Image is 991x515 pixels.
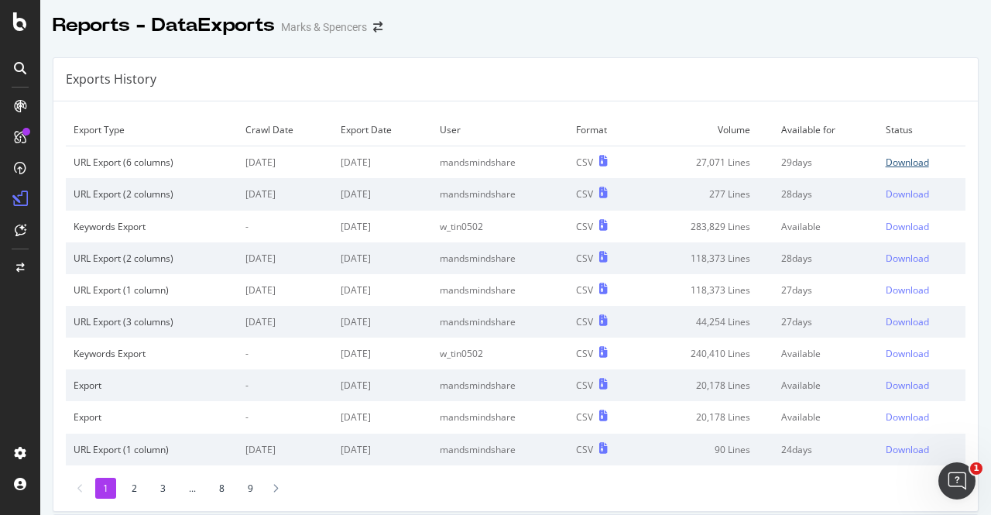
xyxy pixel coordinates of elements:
td: [DATE] [333,274,432,306]
div: Available [781,220,869,233]
div: URL Export (3 columns) [74,315,230,328]
td: 27 days [773,306,877,338]
div: URL Export (2 columns) [74,252,230,265]
td: mandsmindshare [432,306,568,338]
div: CSV [576,410,593,424]
div: URL Export (1 column) [74,443,230,456]
td: 90 Lines [639,434,774,465]
td: [DATE] [333,211,432,242]
td: mandsmindshare [432,178,568,210]
li: 3 [153,478,173,499]
div: Marks & Spencers [281,19,367,35]
td: [DATE] [333,369,432,401]
td: - [238,369,332,401]
div: CSV [576,315,593,328]
div: Download [886,315,929,328]
div: URL Export (1 column) [74,283,230,297]
a: Download [886,252,958,265]
td: Export Type [66,114,238,146]
a: Download [886,379,958,392]
td: Export Date [333,114,432,146]
div: CSV [576,347,593,360]
td: [DATE] [238,178,332,210]
div: URL Export (6 columns) [74,156,230,169]
td: 44,254 Lines [639,306,774,338]
li: 8 [211,478,232,499]
td: 240,410 Lines [639,338,774,369]
td: - [238,211,332,242]
div: Export [74,379,230,392]
td: [DATE] [238,306,332,338]
div: CSV [576,220,593,233]
td: 283,829 Lines [639,211,774,242]
td: Crawl Date [238,114,332,146]
div: URL Export (2 columns) [74,187,230,201]
td: [DATE] [333,242,432,274]
div: Download [886,283,929,297]
td: 277 Lines [639,178,774,210]
td: [DATE] [238,242,332,274]
td: 118,373 Lines [639,242,774,274]
td: [DATE] [333,146,432,179]
li: 2 [124,478,145,499]
a: Download [886,347,958,360]
div: Download [886,252,929,265]
a: Download [886,443,958,456]
td: mandsmindshare [432,146,568,179]
div: Download [886,187,929,201]
div: Available [781,410,869,424]
div: CSV [576,283,593,297]
td: 28 days [773,242,877,274]
td: Format [568,114,639,146]
div: CSV [576,156,593,169]
div: Reports - DataExports [53,12,275,39]
td: mandsmindshare [432,242,568,274]
td: [DATE] [333,434,432,465]
div: CSV [576,379,593,392]
div: Download [886,443,929,456]
td: 27 days [773,274,877,306]
td: [DATE] [333,401,432,433]
td: 20,178 Lines [639,401,774,433]
td: 29 days [773,146,877,179]
td: Volume [639,114,774,146]
div: Download [886,379,929,392]
a: Download [886,315,958,328]
div: Keywords Export [74,347,230,360]
td: 20,178 Lines [639,369,774,401]
td: w_tin0502 [432,211,568,242]
td: [DATE] [238,434,332,465]
td: 27,071 Lines [639,146,774,179]
div: CSV [576,187,593,201]
td: Status [878,114,965,146]
td: 24 days [773,434,877,465]
a: Download [886,187,958,201]
li: 1 [95,478,116,499]
a: Download [886,220,958,233]
td: w_tin0502 [432,338,568,369]
td: mandsmindshare [432,274,568,306]
div: arrow-right-arrow-left [373,22,382,33]
iframe: Intercom live chat [938,462,976,500]
td: 118,373 Lines [639,274,774,306]
td: [DATE] [238,146,332,179]
td: mandsmindshare [432,369,568,401]
span: 1 [970,462,982,475]
td: mandsmindshare [432,434,568,465]
td: - [238,401,332,433]
div: Available [781,379,869,392]
td: [DATE] [333,306,432,338]
li: ... [181,478,204,499]
li: 9 [240,478,261,499]
div: CSV [576,252,593,265]
div: Keywords Export [74,220,230,233]
div: Download [886,410,929,424]
td: 28 days [773,178,877,210]
td: mandsmindshare [432,401,568,433]
td: [DATE] [333,338,432,369]
td: - [238,338,332,369]
td: User [432,114,568,146]
div: Exports History [66,70,156,88]
a: Download [886,156,958,169]
div: Download [886,156,929,169]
